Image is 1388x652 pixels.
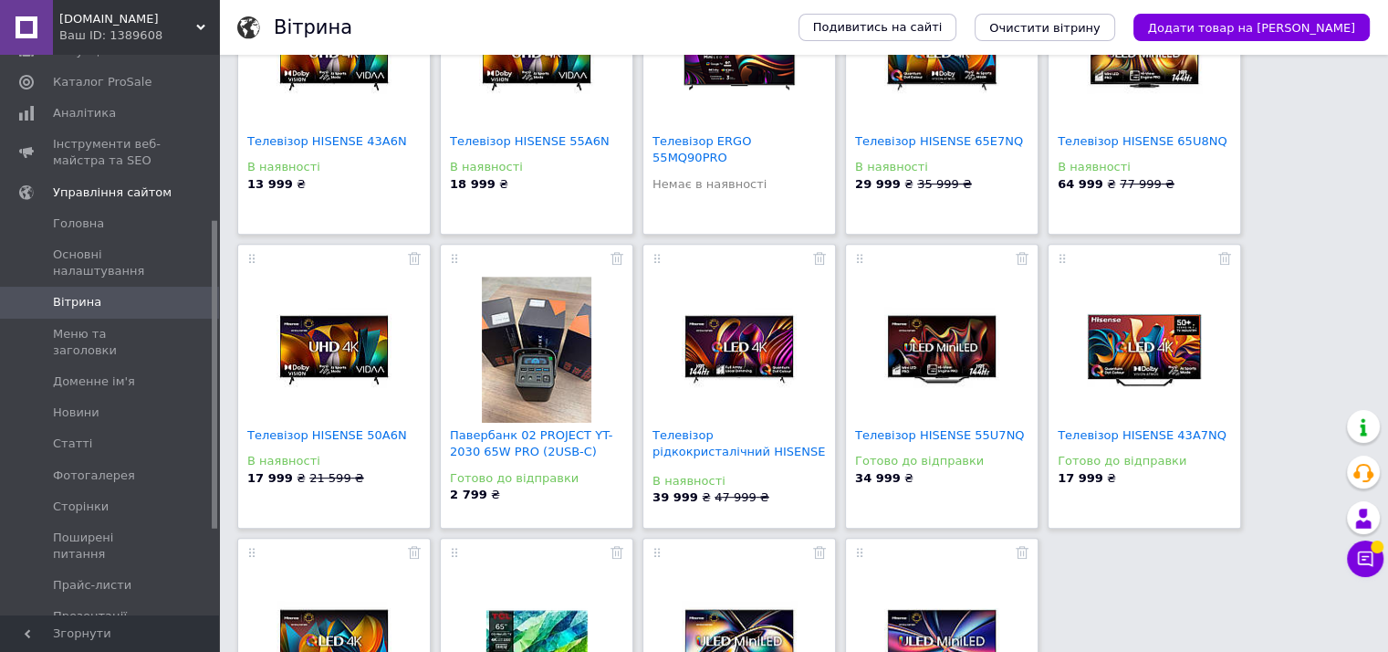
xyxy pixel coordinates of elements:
[450,177,496,191] b: 18 999
[1058,134,1226,148] a: Телевізор HISENSE 65U8NQ
[450,134,610,148] a: Телевізор HISENSE 55A6N
[798,14,957,41] a: Подивитись на сайті
[1133,14,1370,41] button: Додати товар на [PERSON_NAME]
[652,490,715,504] span: ₴
[277,292,391,407] img: Телевізор HISENSE 50A6N
[408,544,421,558] a: Прибрати з вітрини
[813,544,826,558] a: Прибрати з вітрини
[1016,544,1028,558] a: Прибрати з вітрини
[813,250,826,264] a: Прибрати з вітрини
[1058,159,1231,175] div: В наявності
[855,159,1028,175] div: В наявності
[53,326,169,359] span: Меню та заголовки
[652,428,825,475] a: Телевізор рідкокристалічний HISENSE 65E7NQ PRO
[53,294,101,310] span: Вітрина
[53,577,131,594] span: Прайс-листи
[855,470,1028,487] div: ₴
[450,428,612,458] a: Павербанк 02 PROJECT YT-2030 65W PRO (2USB-C)
[247,176,421,193] div: ₴
[309,471,364,485] span: 21 599 ₴
[53,608,127,625] span: Презентації
[652,176,826,193] div: Немає в наявності
[247,428,407,442] a: Телевізор HISENSE 50A6N
[855,177,901,191] b: 29 999
[450,487,623,503] div: ₴
[53,216,104,232] span: Головна
[53,436,92,452] span: Статті
[53,405,99,421] span: Новини
[53,74,151,90] span: Каталог ProSale
[1347,541,1383,577] button: Чат з покупцем
[884,292,999,407] img: Телевізор HISENSE 55U7NQ
[715,490,769,504] span: 47 999 ₴
[53,499,109,515] span: Сторінки
[611,250,623,264] a: Прибрати з вітрини
[53,184,172,201] span: Управління сайтом
[813,19,943,36] span: Подивитись на сайті
[247,471,293,485] b: 17 999
[1058,470,1231,487] div: ₴
[247,134,407,148] a: Телевізор HISENSE 43A6N
[682,20,797,91] img: Телевізор ERGO 55MQ90PRO
[247,177,293,191] b: 13 999
[611,544,623,558] a: Прибрати з вітрини
[855,177,917,191] span: ₴
[247,471,309,485] span: ₴
[1058,177,1120,191] span: ₴
[652,490,698,504] b: 39 999
[1120,177,1174,191] span: 77 999 ₴
[450,159,623,175] div: В наявності
[450,470,623,487] div: Готово до відправки
[59,11,196,27] span: SmartShop.kr.ua
[855,428,1024,442] a: Телевізор HISENSE 55U7NQ
[1218,250,1231,264] a: Прибрати з вітрини
[408,250,421,264] a: Прибрати з вітрини
[59,27,219,44] div: Ваш ID: 1389608
[652,473,826,489] div: В наявності
[1058,471,1103,485] b: 17 999
[450,488,487,501] b: 2 799
[482,277,591,423] img: Павербанк 02 PROJECT YT-2030 65W PRO (2USB-C)
[855,471,901,485] b: 34 999
[917,177,972,191] span: 35 999 ₴
[53,373,135,390] span: Доменне ім'я
[1058,453,1231,469] div: Готово до відправки
[53,136,169,169] span: Інструменти веб-майстра та SEO
[247,453,421,469] div: В наявності
[682,292,797,407] img: Телевізор рідкокристалічний HISENSE 65E7NQ PRO
[1058,428,1226,442] a: Телевізор HISENSE 43A7NQ
[53,530,169,563] span: Поширені питання
[450,176,623,193] div: ₴
[53,247,169,279] span: Основні налаштування
[1058,177,1103,191] b: 64 999
[989,21,1100,35] span: Очистити вітрину
[1016,250,1028,264] a: Прибрати з вітрини
[652,134,751,164] a: Телевізор ERGO 55MQ90PRO
[855,134,1023,148] a: Телевізор HISENSE 65E7NQ
[53,468,135,484] span: Фотогалерея
[975,14,1114,41] button: Очистити вітрину
[1087,313,1202,387] img: Телевізор HISENSE 43A7NQ
[855,453,1028,469] div: Готово до відправки
[53,105,116,121] span: Аналітика
[274,16,352,38] h1: Вітрина
[1148,21,1355,35] span: Додати товар на [PERSON_NAME]
[247,159,421,175] div: В наявності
